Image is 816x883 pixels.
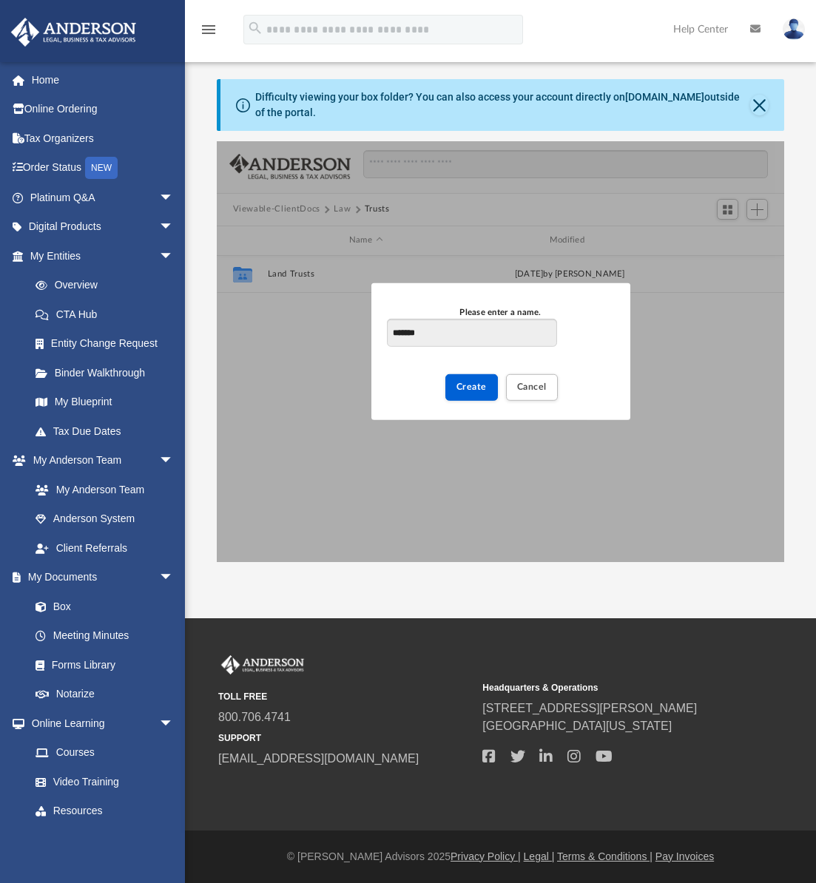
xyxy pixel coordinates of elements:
div: Please enter a name. [387,306,613,319]
a: My Documentsarrow_drop_down [10,563,189,592]
img: User Pic [783,18,805,40]
button: Create [445,374,498,400]
i: search [247,20,263,36]
a: [EMAIL_ADDRESS][DOMAIN_NAME] [218,752,419,765]
span: arrow_drop_down [159,183,189,213]
a: Terms & Conditions | [557,850,653,862]
a: My Blueprint [21,388,189,417]
span: Cancel [517,382,547,391]
a: Box [21,592,181,621]
a: Tax Due Dates [21,416,196,446]
span: arrow_drop_down [159,563,189,593]
a: Home [10,65,196,95]
a: Courses [21,738,189,768]
a: [GEOGRAPHIC_DATA][US_STATE] [482,720,672,732]
input: Please enter a name. [387,319,556,347]
a: Privacy Policy | [451,850,521,862]
a: My Anderson Team [21,475,181,504]
span: arrow_drop_down [159,241,189,271]
div: © [PERSON_NAME] Advisors 2025 [185,849,816,865]
i: menu [200,21,218,38]
a: Online Ordering [10,95,196,124]
div: New Folder [371,283,630,419]
a: menu [200,28,218,38]
span: arrow_drop_down [159,446,189,476]
div: NEW [85,157,118,179]
a: Online Learningarrow_drop_down [10,708,189,738]
small: SUPPORT [218,731,472,745]
img: Anderson Advisors Platinum Portal [218,655,307,674]
small: Headquarters & Operations [482,681,736,694]
a: Notarize [21,680,189,709]
button: Cancel [506,374,558,400]
a: Digital Productsarrow_drop_down [10,212,196,242]
a: Platinum Q&Aarrow_drop_down [10,183,196,212]
span: Create [456,382,487,391]
a: Tax Organizers [10,124,196,153]
a: 800.706.4741 [218,711,291,723]
a: Billingarrow_drop_down [10,825,196,855]
a: [DOMAIN_NAME] [625,91,704,103]
img: Anderson Advisors Platinum Portal [7,18,141,47]
a: Overview [21,271,196,300]
small: TOLL FREE [218,690,472,703]
a: Anderson System [21,504,189,534]
span: arrow_drop_down [159,212,189,243]
div: Difficulty viewing your box folder? You can also access your account directly on outside of the p... [255,89,750,121]
a: CTA Hub [21,300,196,329]
a: Pay Invoices [655,850,714,862]
a: Video Training [21,767,181,796]
a: [STREET_ADDRESS][PERSON_NAME] [482,702,697,714]
a: Legal | [524,850,555,862]
a: Order StatusNEW [10,153,196,183]
a: My Anderson Teamarrow_drop_down [10,446,189,476]
span: arrow_drop_down [159,825,189,856]
a: Forms Library [21,650,181,680]
a: Client Referrals [21,533,189,563]
a: Resources [21,796,189,826]
button: Close [750,95,769,115]
a: Entity Change Request [21,329,196,359]
a: My Entitiesarrow_drop_down [10,241,196,271]
span: arrow_drop_down [159,708,189,739]
a: Binder Walkthrough [21,358,196,388]
a: Meeting Minutes [21,621,189,651]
